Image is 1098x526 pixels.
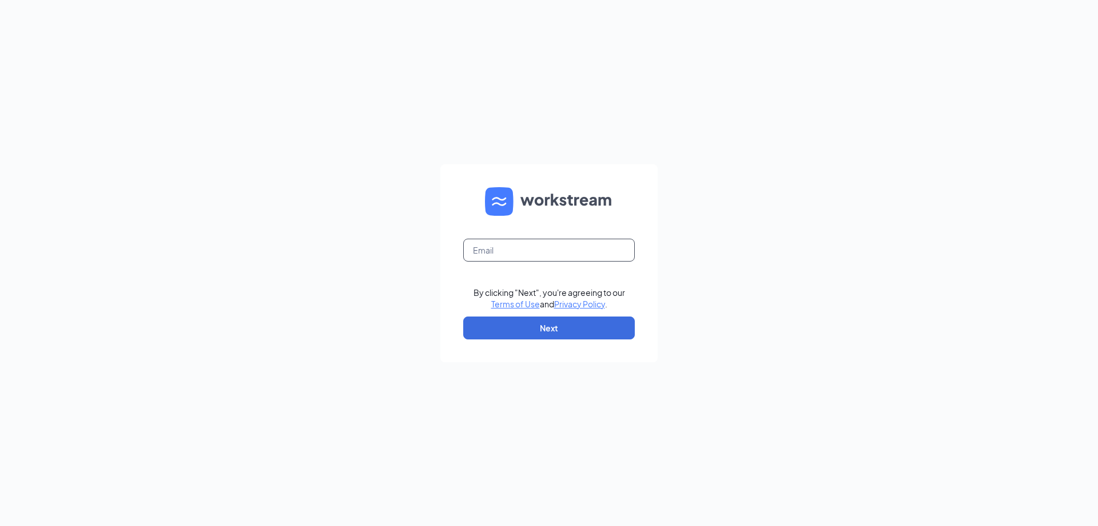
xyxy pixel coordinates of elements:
input: Email [463,239,635,262]
button: Next [463,317,635,339]
img: WS logo and Workstream text [485,187,613,216]
div: By clicking "Next", you're agreeing to our and . [474,287,625,310]
a: Terms of Use [491,299,540,309]
a: Privacy Policy [554,299,605,309]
